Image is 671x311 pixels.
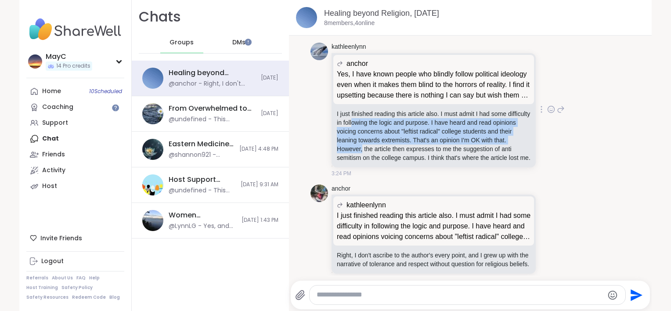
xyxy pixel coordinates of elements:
a: Host [26,178,124,194]
div: Coaching [42,103,73,112]
p: Yes, I have known people who blindly follow political ideology even when it makes them blind to t... [337,69,530,101]
a: Friends [26,147,124,163]
span: anchor [346,58,368,69]
a: FAQ [76,275,86,281]
p: I just finished reading this article also. I must admit I had some difficulty in following the lo... [337,109,530,162]
a: Redeem Code [72,294,106,300]
a: Support [26,115,124,131]
a: Home10Scheduled [26,83,124,99]
a: Host Training [26,285,58,291]
img: Healing beyond Religion, Oct 05 [296,7,317,28]
div: @undefined - This message was deleted. [169,115,256,124]
img: MayC [28,54,42,69]
a: Activity [26,163,124,178]
a: Logout [26,253,124,269]
img: https://sharewell-space-live.sfo3.digitaloceanspaces.com/user-generated/a83e0c5a-a5d7-4dfe-98a3-d... [310,43,328,60]
span: [DATE] [261,110,278,117]
a: Healing beyond Religion, [DATE] [324,9,439,18]
button: Send [626,285,646,305]
p: Right, I don't ascribe to the author's every point, and I grew up with the narrative of tolerance... [337,251,530,268]
img: Eastern Medicine Wellness, Oct 05 [142,139,163,160]
a: Coaching [26,99,124,115]
a: Help [89,275,100,281]
img: ShareWell Nav Logo [26,14,124,45]
a: About Us [52,275,73,281]
a: Blog [109,294,120,300]
div: Support [42,119,68,127]
div: @shannon921 - thank you! [169,151,234,159]
a: Referrals [26,275,48,281]
span: DMs [232,38,245,47]
img: Women Recovering from Self-Abandonment, Oct 04 [142,210,163,231]
div: @undefined - This message was deleted. [169,186,235,195]
span: 14 Pro credits [56,62,90,70]
div: MayC [46,52,92,61]
div: Invite Friends [26,230,124,246]
img: Host Support Circle (have hosted 1+ session), Oct 07 [142,174,163,195]
span: [DATE] 4:48 PM [239,145,278,153]
img: https://sharewell-space-live.sfo3.digitaloceanspaces.com/user-generated/bd698b57-9748-437a-a102-e... [310,184,328,202]
div: Healing beyond Religion, [DATE] [169,68,256,78]
iframe: Spotlight [245,39,252,46]
button: Emoji picker [607,290,618,300]
a: Safety Policy [61,285,93,291]
div: Home [42,87,61,96]
div: Women Recovering from Self-Abandonment, [DATE] [169,210,236,220]
a: kathleenlynn [332,43,366,51]
span: 3:24 PM [332,170,351,177]
span: Groups [170,38,194,47]
img: Healing beyond Religion, Oct 05 [142,68,163,89]
div: Logout [41,257,64,266]
div: Eastern Medicine Wellness, [DATE] [169,139,234,149]
span: 10 Scheduled [89,88,122,95]
span: [DATE] [261,74,278,82]
h1: Chats [139,7,181,27]
div: @LynnLG - Yes, and now we can walk knowing that no one should walk on our toes. Thanks to you, [P... [169,222,236,231]
p: I just finished reading this article also. I must admit I had some difficulty in following the lo... [337,210,530,242]
span: kathleenlynn [346,200,386,210]
div: @anchor - Right, I don't ascribe to the author's every point, and I grew up with the narrative of... [169,80,256,88]
textarea: Type your message [317,290,603,300]
div: From Overwhelmed to Anchored: Emotional Regulation, [DATE] [169,104,256,113]
div: Friends [42,150,65,159]
span: [DATE] 1:43 PM [242,217,278,224]
div: Host Support Circle (have hosted 1+ session), [DATE] [169,175,235,184]
div: Host [42,182,57,191]
p: 8 members, 4 online [324,19,375,28]
div: Activity [42,166,65,175]
span: [DATE] 9:31 AM [241,181,278,188]
iframe: Spotlight [112,104,119,111]
a: anchor [332,184,350,193]
img: From Overwhelmed to Anchored: Emotional Regulation, Oct 07 [142,103,163,124]
a: Safety Resources [26,294,69,300]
